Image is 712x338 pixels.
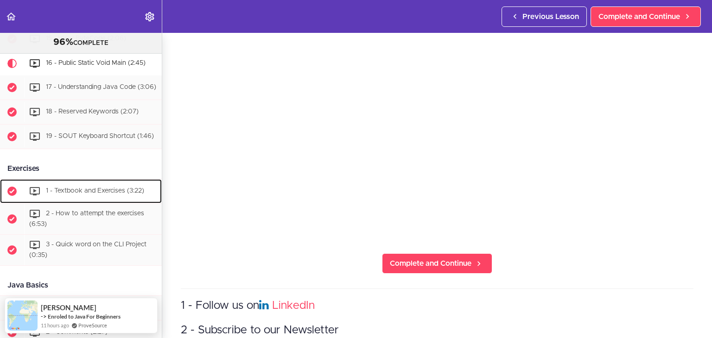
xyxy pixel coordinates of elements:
[29,241,146,258] span: 3 - Quick word on the CLI Project (0:35)
[41,313,47,320] span: ->
[41,321,69,329] span: 11 hours ago
[53,38,73,47] span: 96%
[46,188,144,194] span: 1 - Textbook and Exercises (3:22)
[46,109,139,115] span: 18 - Reserved Keywords (2:07)
[144,11,155,22] svg: Settings Menu
[181,298,693,313] h3: 1 - Follow us on
[78,321,107,329] a: ProveSource
[46,60,146,67] span: 16 - Public Static Void Main (2:45)
[502,6,587,27] a: Previous Lesson
[6,11,17,22] svg: Back to course curriculum
[591,6,701,27] a: Complete and Continue
[598,11,680,22] span: Complete and Continue
[522,11,579,22] span: Previous Lesson
[181,323,693,338] h3: 2 - Subscribe to our Newsletter
[272,300,315,311] a: LinkedIn
[48,313,121,320] a: Enroled to Java For Beginners
[46,84,156,91] span: 17 - Understanding Java Code (3:06)
[7,300,38,331] img: provesource social proof notification image
[12,37,150,49] div: COMPLETE
[46,133,154,140] span: 19 - SOUT Keyboard Shortcut (1:46)
[29,211,144,228] span: 2 - How to attempt the exercises (6:53)
[41,304,96,312] span: [PERSON_NAME]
